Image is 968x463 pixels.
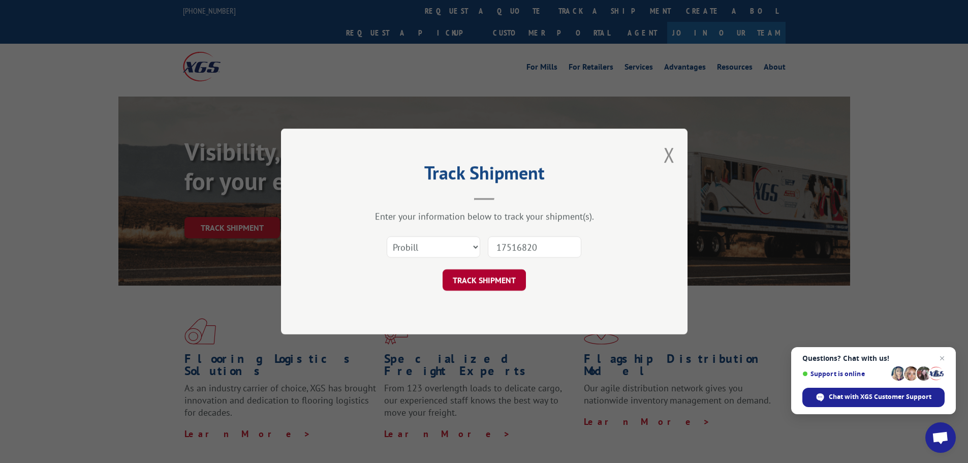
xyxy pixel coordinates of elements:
a: Open chat [925,422,956,453]
span: Questions? Chat with us! [802,354,945,362]
button: Close modal [664,141,675,168]
button: TRACK SHIPMENT [443,269,526,291]
span: Chat with XGS Customer Support [829,392,931,402]
div: Enter your information below to track your shipment(s). [332,210,637,222]
h2: Track Shipment [332,166,637,185]
span: Support is online [802,370,888,378]
span: Chat with XGS Customer Support [802,388,945,407]
input: Number(s) [488,236,581,258]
